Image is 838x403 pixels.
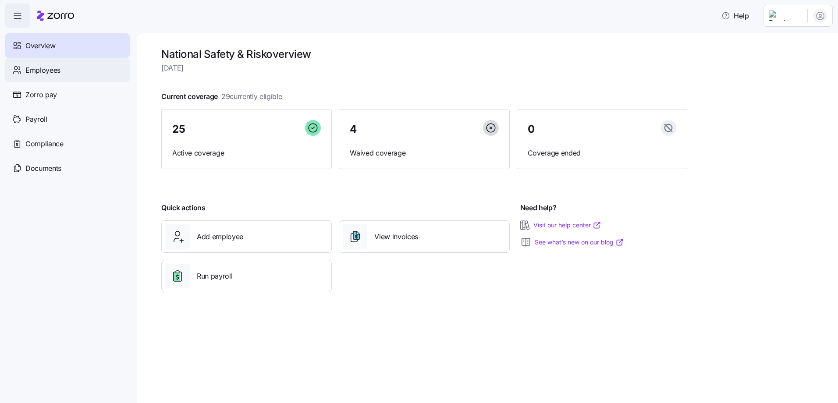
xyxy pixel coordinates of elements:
[25,65,60,76] span: Employees
[528,124,535,134] span: 0
[5,156,130,180] a: Documents
[197,271,232,282] span: Run payroll
[25,163,61,174] span: Documents
[533,221,601,230] a: Visit our help center
[5,131,130,156] a: Compliance
[161,202,206,213] span: Quick actions
[350,148,498,159] span: Waived coverage
[221,91,282,102] span: 29 currently eligible
[161,47,687,61] h1: National Safety & Risk overview
[714,7,756,25] button: Help
[25,89,57,100] span: Zorro pay
[528,148,676,159] span: Coverage ended
[172,148,321,159] span: Active coverage
[5,33,130,58] a: Overview
[197,231,243,242] span: Add employee
[535,238,624,247] a: See what’s new on our blog
[25,138,64,149] span: Compliance
[172,124,185,134] span: 25
[161,91,282,102] span: Current coverage
[5,82,130,107] a: Zorro pay
[769,11,800,21] img: Employer logo
[721,11,749,21] span: Help
[350,124,357,134] span: 4
[5,107,130,131] a: Payroll
[5,58,130,82] a: Employees
[25,40,55,51] span: Overview
[25,114,47,125] span: Payroll
[161,63,687,74] span: [DATE]
[520,202,557,213] span: Need help?
[374,231,418,242] span: View invoices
